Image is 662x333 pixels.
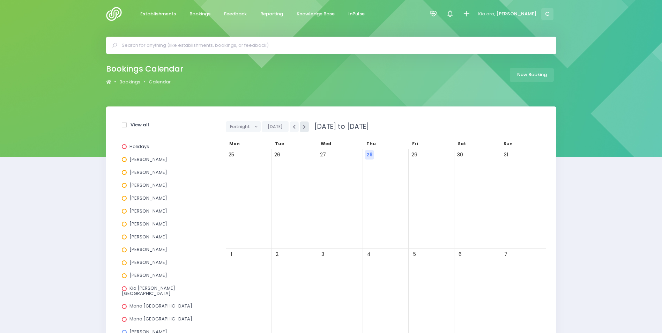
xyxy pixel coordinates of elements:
span: Fri [412,141,418,147]
span: [PERSON_NAME] [129,182,167,188]
button: Fortnight [226,121,261,132]
a: Feedback [218,7,253,21]
span: [PERSON_NAME] [129,169,167,176]
span: [DATE] to [DATE] [310,122,369,131]
img: Logo [106,7,126,21]
a: Knowledge Base [291,7,341,21]
span: Holidays [129,143,149,150]
span: Mon [229,141,240,147]
span: 5 [410,250,419,259]
h2: Bookings Calendar [106,64,183,74]
a: Establishments [135,7,182,21]
span: [PERSON_NAME] [129,208,167,214]
span: 1 [227,250,236,259]
span: Mana [GEOGRAPHIC_DATA] [129,303,192,309]
span: [PERSON_NAME] [129,234,167,240]
span: Knowledge Base [297,10,335,17]
span: C [541,8,553,20]
span: 27 [318,150,328,160]
span: 31 [501,150,511,160]
a: Calendar [149,79,171,86]
span: Establishments [140,10,176,17]
span: Reporting [260,10,283,17]
span: 28 [365,150,374,160]
input: Search for anything (like establishments, bookings, or feedback) [122,40,546,51]
span: 29 [410,150,419,160]
span: 4 [364,250,373,259]
span: [PERSON_NAME] [129,156,167,163]
a: Bookings [184,7,216,21]
span: Kia [PERSON_NAME][GEOGRAPHIC_DATA] [122,285,175,296]
span: [PERSON_NAME] [129,259,167,266]
span: [PERSON_NAME] [129,195,167,201]
a: Reporting [255,7,289,21]
span: Mana [GEOGRAPHIC_DATA] [129,316,192,322]
span: [PERSON_NAME] [496,10,537,17]
span: 3 [318,250,328,259]
button: [DATE] [262,121,289,132]
span: 2 [273,250,282,259]
span: 25 [227,150,236,160]
span: InPulse [348,10,365,17]
span: 7 [501,250,511,259]
span: [PERSON_NAME] [129,221,167,227]
a: Bookings [119,79,140,86]
span: Wed [321,141,331,147]
span: Sun [504,141,513,147]
span: Fortnight [230,121,252,132]
span: [PERSON_NAME] [129,246,167,253]
span: Sat [458,141,466,147]
span: Kia ora, [478,10,495,17]
span: [PERSON_NAME] [129,272,167,279]
span: 26 [273,150,282,160]
span: 30 [455,150,465,160]
span: Thu [366,141,376,147]
span: Feedback [224,10,247,17]
a: New Booking [510,68,554,82]
span: Bookings [189,10,210,17]
a: InPulse [343,7,371,21]
strong: View all [131,121,149,128]
span: Tue [275,141,284,147]
span: 6 [455,250,465,259]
